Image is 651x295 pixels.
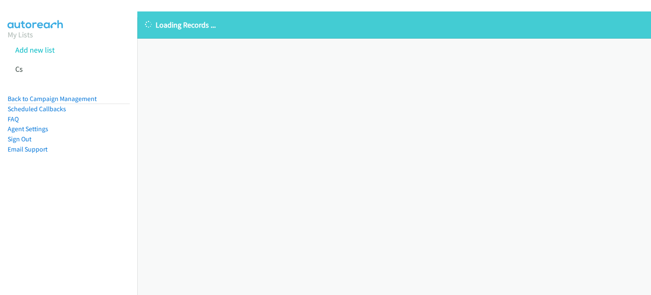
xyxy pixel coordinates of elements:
[8,30,33,39] a: My Lists
[8,135,31,143] a: Sign Out
[15,64,23,74] a: Cs
[8,125,48,133] a: Agent Settings
[15,45,55,55] a: Add new list
[8,95,97,103] a: Back to Campaign Management
[8,105,66,113] a: Scheduled Callbacks
[145,19,643,31] p: Loading Records ...
[8,145,47,153] a: Email Support
[8,115,19,123] a: FAQ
